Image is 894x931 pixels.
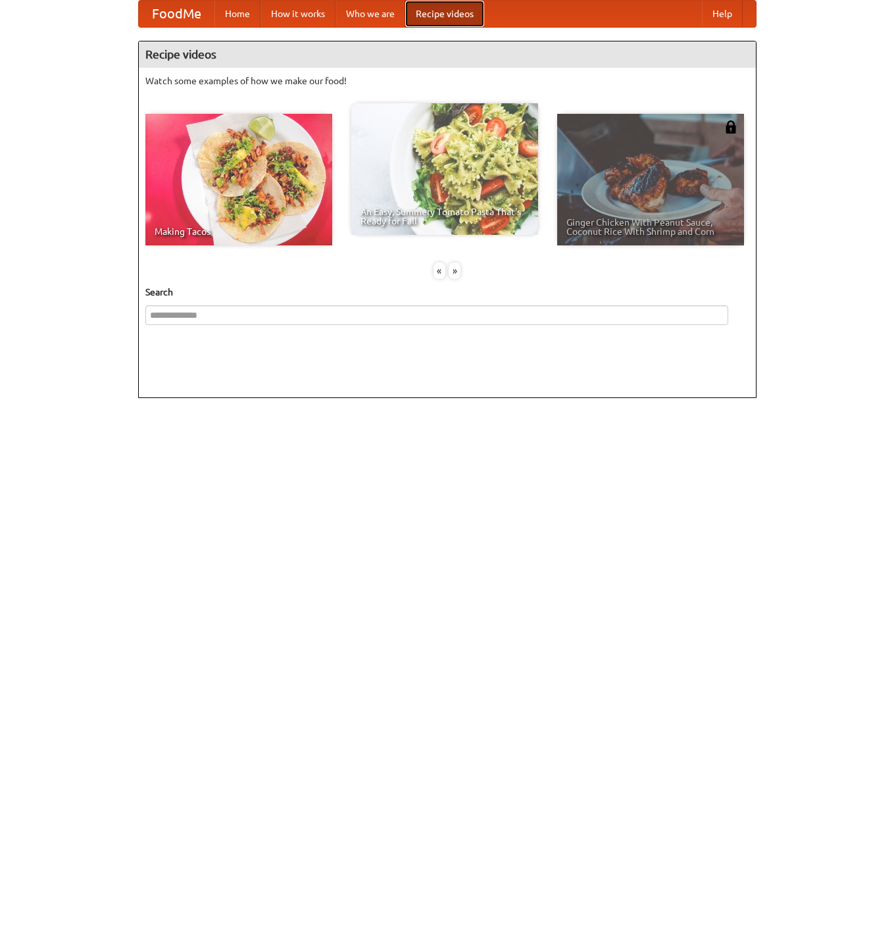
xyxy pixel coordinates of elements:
a: Who we are [335,1,405,27]
a: How it works [261,1,335,27]
a: Making Tacos [145,114,332,245]
span: Making Tacos [155,227,323,236]
h5: Search [145,286,749,299]
a: Recipe videos [405,1,484,27]
img: 483408.png [724,120,737,134]
a: Help [702,1,743,27]
p: Watch some examples of how we make our food! [145,74,749,88]
a: Home [214,1,261,27]
div: » [449,263,460,279]
a: FoodMe [139,1,214,27]
a: An Easy, Summery Tomato Pasta That's Ready for Fall [351,103,538,235]
span: An Easy, Summery Tomato Pasta That's Ready for Fall [360,207,529,226]
h4: Recipe videos [139,41,756,68]
div: « [434,263,445,279]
